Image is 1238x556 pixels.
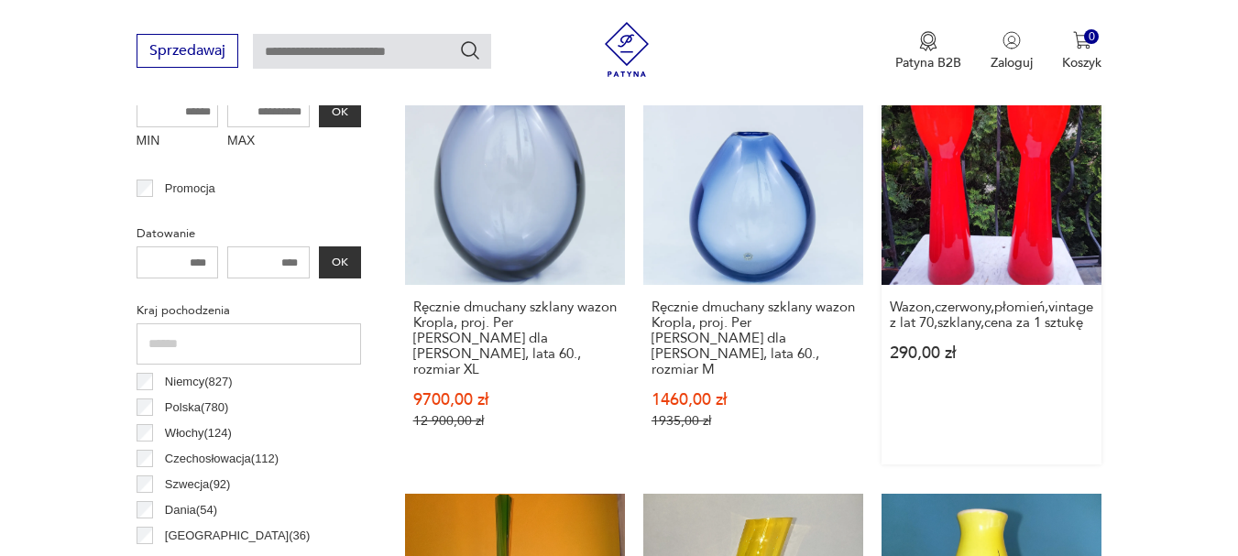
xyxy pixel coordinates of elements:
p: Patyna B2B [895,54,961,71]
button: Szukaj [459,39,481,61]
button: OK [319,95,361,127]
a: Wazon,czerwony,płomień,vintage z lat 70,szklany,cena za 1 sztukęWazon,czerwony,płomień,vintage z ... [882,65,1101,464]
img: Ikonka użytkownika [1002,31,1021,49]
p: Szwecja ( 92 ) [165,474,231,495]
button: Sprzedawaj [137,34,238,68]
p: Datowanie [137,223,361,244]
label: MAX [227,127,310,157]
p: 290,00 zł [890,345,1093,361]
p: [GEOGRAPHIC_DATA] ( 36 ) [165,526,310,546]
p: Zaloguj [991,54,1033,71]
img: Ikona medalu [919,31,937,51]
label: MIN [137,127,219,157]
p: Niemcy ( 827 ) [165,372,233,392]
p: Dania ( 54 ) [165,500,217,520]
button: Patyna B2B [895,31,961,71]
p: 12 900,00 zł [413,413,617,429]
a: SaleKlasykRęcznie dmuchany szklany wazon Kropla, proj. Per Lütken dla Holmegaard, lata 60., rozmi... [643,65,863,464]
p: Włochy ( 124 ) [165,423,232,443]
p: 9700,00 zł [413,392,617,408]
h3: Wazon,czerwony,płomień,vintage z lat 70,szklany,cena za 1 sztukę [890,300,1093,331]
p: 1935,00 zł [652,413,855,429]
p: Kraj pochodzenia [137,300,361,321]
p: Koszyk [1062,54,1101,71]
h3: Ręcznie dmuchany szklany wazon Kropla, proj. Per [PERSON_NAME] dla [PERSON_NAME], lata 60., rozmi... [413,300,617,377]
a: SaleKlasykRęcznie dmuchany szklany wazon Kropla, proj. Per Lütken dla Holmegaard, lata 60., rozmi... [405,65,625,464]
a: Sprzedawaj [137,46,238,59]
button: Zaloguj [991,31,1033,71]
a: Ikona medaluPatyna B2B [895,31,961,71]
h3: Ręcznie dmuchany szklany wazon Kropla, proj. Per [PERSON_NAME] dla [PERSON_NAME], lata 60., rozmi... [652,300,855,377]
div: 0 [1084,29,1100,45]
p: Promocja [165,179,215,199]
p: 1460,00 zł [652,392,855,408]
p: Czechosłowacja ( 112 ) [165,449,279,469]
button: OK [319,246,361,278]
p: Polska ( 780 ) [165,398,228,418]
img: Ikona koszyka [1073,31,1091,49]
img: Patyna - sklep z meblami i dekoracjami vintage [599,22,654,77]
button: 0Koszyk [1062,31,1101,71]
